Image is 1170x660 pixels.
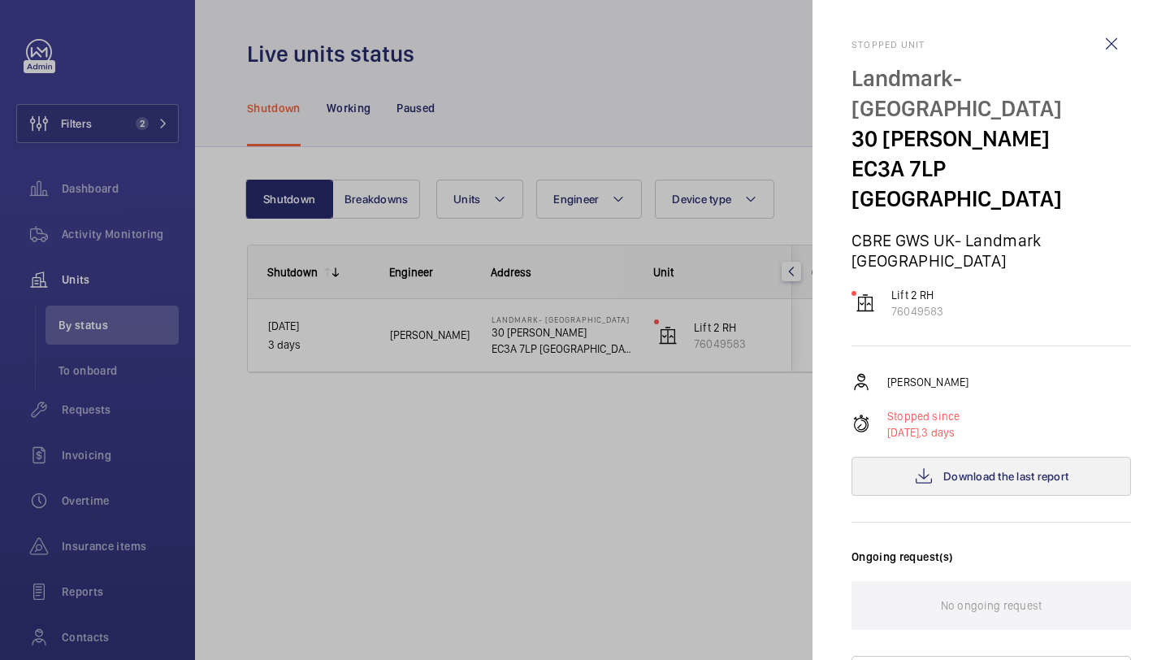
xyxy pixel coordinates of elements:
[887,374,968,390] p: [PERSON_NAME]
[856,293,875,313] img: elevator.svg
[851,549,1131,581] h3: Ongoing request(s)
[851,230,1131,271] p: CBRE GWS UK- Landmark [GEOGRAPHIC_DATA]
[891,287,943,303] p: Lift 2 RH
[851,457,1131,496] button: Download the last report
[851,124,1131,154] p: 30 [PERSON_NAME]
[891,303,943,319] p: 76049583
[851,154,1131,214] p: EC3A 7LP [GEOGRAPHIC_DATA]
[887,426,921,439] span: [DATE],
[887,424,960,441] p: 3 days
[887,408,960,424] p: Stopped since
[851,63,1131,124] p: Landmark- [GEOGRAPHIC_DATA]
[943,470,1068,483] span: Download the last report
[941,581,1042,630] p: No ongoing request
[851,39,1131,50] h2: Stopped unit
